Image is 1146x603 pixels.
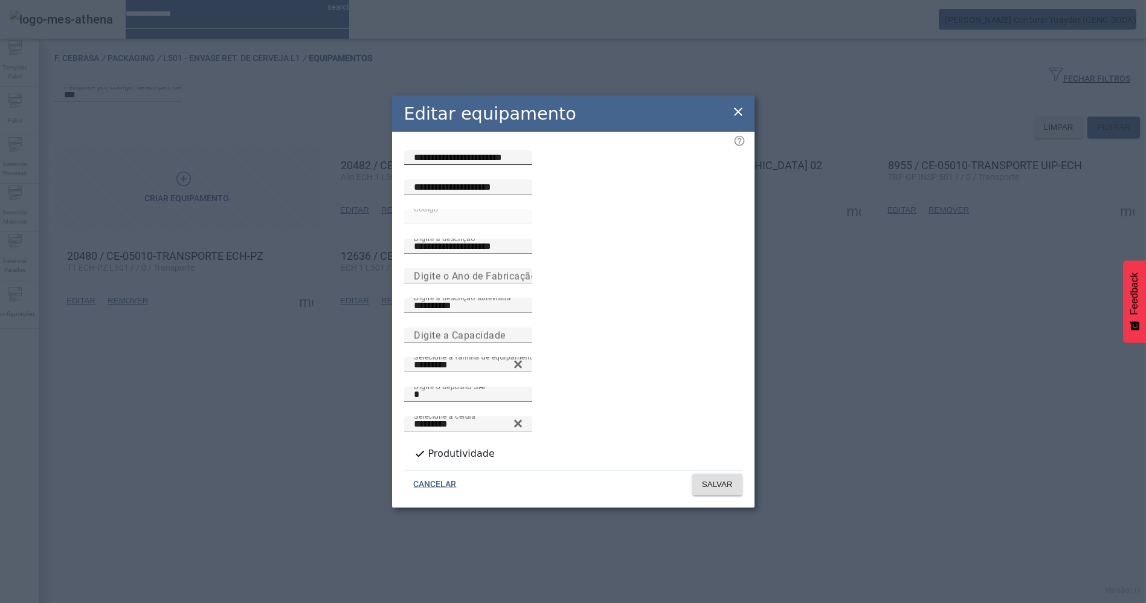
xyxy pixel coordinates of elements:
mat-label: Digite a Capacidade [414,329,506,341]
mat-label: Digite a descrição [414,234,475,243]
span: Feedback [1129,272,1140,315]
span: SALVAR [702,479,733,491]
button: SALVAR [692,474,742,495]
mat-label: Digite o Ano de Fabricação [414,270,536,282]
button: CANCELAR [404,474,466,495]
mat-label: Selecione a família de equipamento [414,353,536,361]
input: Number [414,417,523,431]
label: Produtividade [426,447,495,461]
mat-label: Digite a descrição abreviada [414,294,511,302]
mat-label: Código [414,205,438,213]
span: CANCELAR [414,479,457,491]
input: Number [414,358,523,372]
mat-label: Selecione a célula [414,412,475,421]
mat-label: Digite o depósito SAP [414,382,488,391]
h2: Editar equipamento [404,101,577,127]
button: Feedback - Mostrar pesquisa [1123,260,1146,343]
